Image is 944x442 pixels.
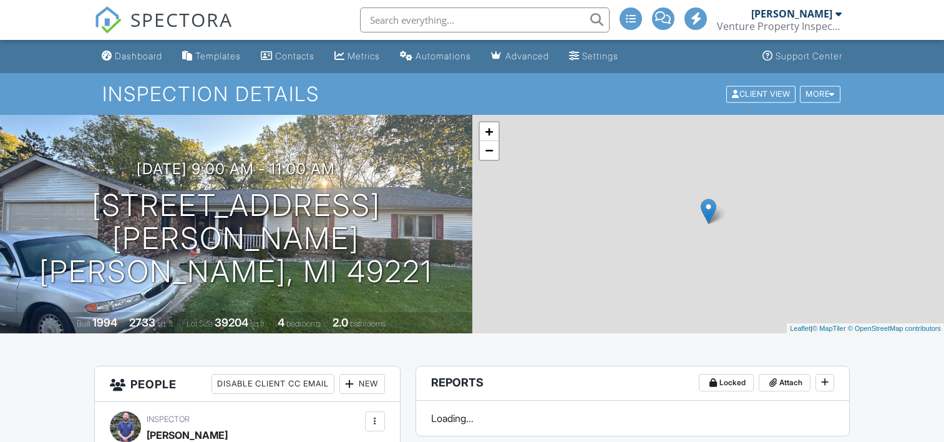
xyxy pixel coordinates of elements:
div: 2733 [129,316,155,329]
a: Zoom out [480,141,499,160]
a: Metrics [329,45,385,68]
h1: [STREET_ADDRESS][PERSON_NAME] [PERSON_NAME], MI 49221 [20,189,452,288]
div: 39204 [215,316,248,329]
div: Venture Property Inspections, LLC [717,20,842,32]
div: More [800,86,840,102]
div: Automations [416,51,471,61]
h3: People [95,366,399,402]
div: Client View [726,86,796,102]
a: Advanced [486,45,554,68]
span: SPECTORA [130,6,233,32]
div: 4 [278,316,285,329]
div: Support Center [776,51,842,61]
h3: [DATE] 9:00 am - 11:00 am [137,160,335,177]
div: Settings [582,51,618,61]
input: Search everything... [360,7,610,32]
span: Lot Size [187,319,213,328]
a: Leaflet [790,325,810,332]
span: sq.ft. [250,319,266,328]
div: | [787,323,944,334]
div: 2.0 [333,316,348,329]
div: Templates [195,51,241,61]
a: © MapTiler [812,325,846,332]
span: bathrooms [350,319,386,328]
span: bedrooms [286,319,321,328]
a: Client View [725,89,799,98]
span: Inspector [147,415,190,424]
a: Automations (Advanced) [395,45,476,68]
a: Contacts [256,45,319,68]
img: The Best Home Inspection Software - Spectora [94,6,122,34]
span: Built [77,319,90,328]
a: Zoom in [480,122,499,141]
div: New [339,374,385,394]
span: sq. ft. [157,319,175,328]
a: Settings [564,45,623,68]
a: Dashboard [97,45,167,68]
div: Disable Client CC Email [212,374,334,394]
a: Templates [177,45,246,68]
div: 1994 [92,316,117,329]
div: Dashboard [115,51,162,61]
a: Support Center [757,45,847,68]
a: © OpenStreetMap contributors [848,325,941,332]
div: Contacts [275,51,314,61]
div: Advanced [505,51,549,61]
div: Metrics [348,51,380,61]
div: [PERSON_NAME] [751,7,832,20]
a: SPECTORA [94,17,233,43]
h1: Inspection Details [102,83,842,105]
